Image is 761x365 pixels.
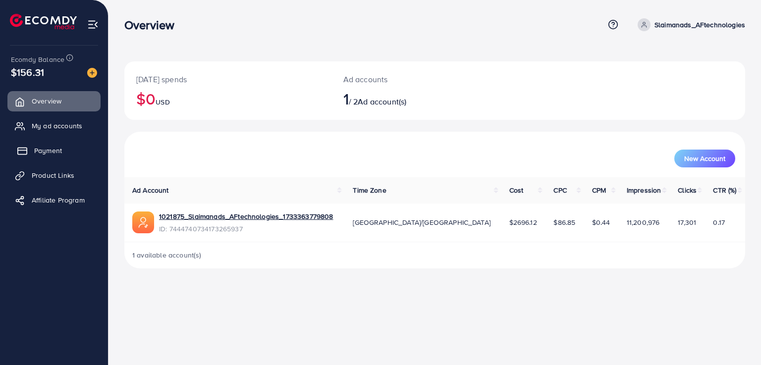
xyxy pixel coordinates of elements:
span: $156.31 [11,65,44,79]
span: New Account [684,155,725,162]
span: CPM [592,185,606,195]
a: Payment [7,141,101,160]
span: 1 available account(s) [132,250,202,260]
h2: $0 [136,89,320,108]
span: Clicks [678,185,697,195]
span: Ad account(s) [358,96,406,107]
span: Time Zone [353,185,386,195]
span: ID: 7444740734173265937 [159,224,333,234]
img: ic-ads-acc.e4c84228.svg [132,211,154,233]
span: 1 [343,87,349,110]
span: Affiliate Program [32,195,85,205]
a: Product Links [7,165,101,185]
span: Ecomdy Balance [11,54,64,64]
p: Slaimanads_AFtechnologies [654,19,745,31]
span: [GEOGRAPHIC_DATA]/[GEOGRAPHIC_DATA] [353,217,490,227]
span: Payment [34,146,62,156]
span: 0.17 [713,217,725,227]
a: Overview [7,91,101,111]
span: $2696.12 [509,217,537,227]
button: New Account [674,150,735,167]
a: My ad accounts [7,116,101,136]
span: Cost [509,185,524,195]
span: My ad accounts [32,121,82,131]
h2: / 2 [343,89,475,108]
span: Impression [627,185,661,195]
span: CPC [553,185,566,195]
span: USD [156,97,169,107]
img: menu [87,19,99,30]
span: $86.85 [553,217,575,227]
a: Slaimanads_AFtechnologies [634,18,745,31]
iframe: Chat [719,320,754,358]
img: image [87,68,97,78]
span: CTR (%) [713,185,736,195]
h3: Overview [124,18,182,32]
p: [DATE] spends [136,73,320,85]
p: Ad accounts [343,73,475,85]
span: $0.44 [592,217,610,227]
span: 17,301 [678,217,696,227]
span: 11,200,976 [627,217,660,227]
span: Product Links [32,170,74,180]
img: logo [10,14,77,29]
a: Affiliate Program [7,190,101,210]
span: Overview [32,96,61,106]
span: Ad Account [132,185,169,195]
a: 1021875_Slaimanads_AFtechnologies_1733363779808 [159,211,333,221]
